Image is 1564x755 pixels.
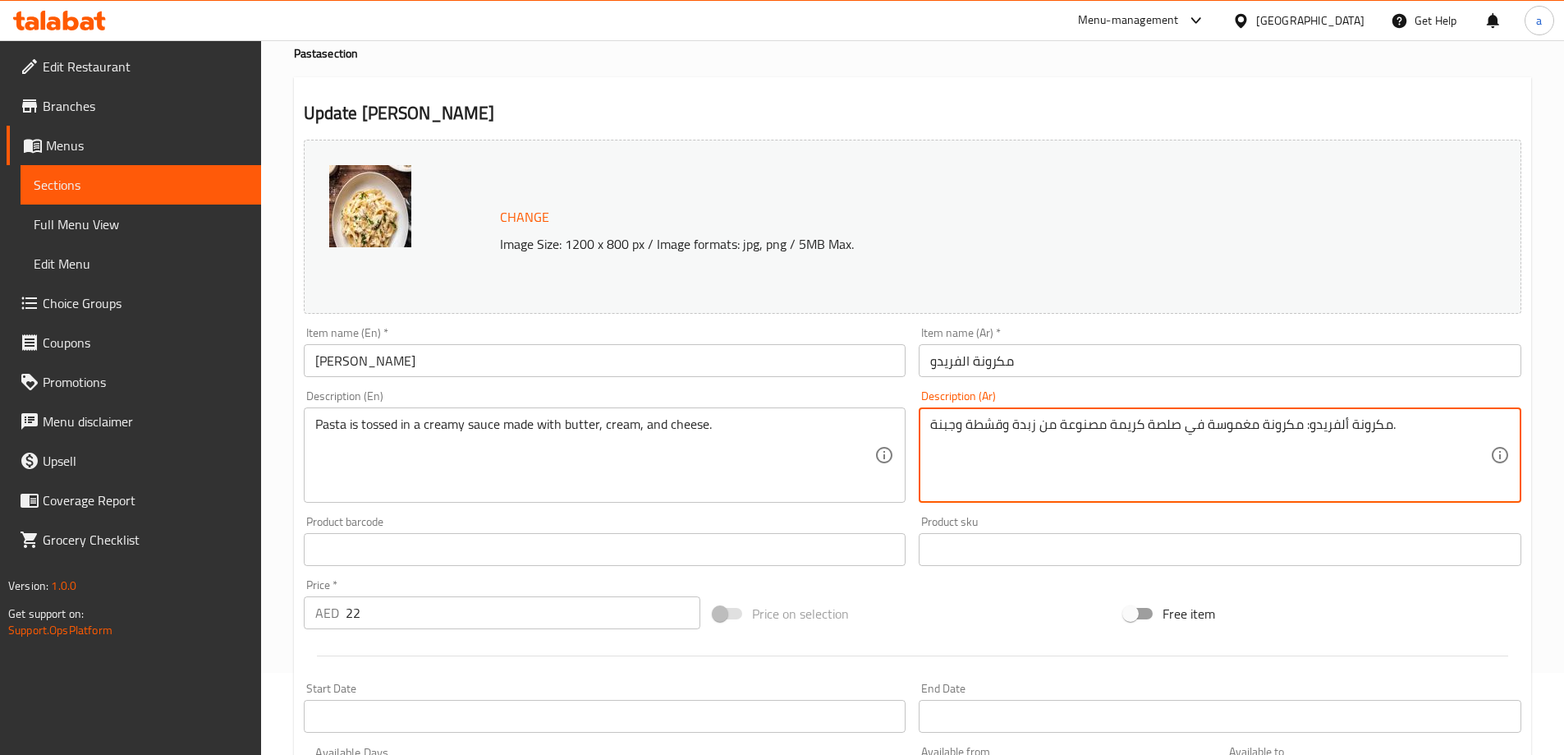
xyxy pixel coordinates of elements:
span: Price on selection [752,604,849,624]
span: a [1536,12,1542,30]
a: Branches [7,86,261,126]
a: Coupons [7,323,261,362]
textarea: Pasta is tossed in a creamy sauce made with butter, cream, and cheese. [315,417,875,495]
input: Please enter product barcode [304,533,906,566]
span: Grocery Checklist [43,530,248,550]
img: Alfredo_Pasta638907856401907719.jpg [329,165,411,247]
h2: Update [PERSON_NAME] [304,101,1521,126]
span: Full Menu View [34,214,248,234]
span: Sections [34,175,248,195]
div: Menu-management [1078,11,1179,30]
a: Menu disclaimer [7,402,261,441]
a: Upsell [7,441,261,481]
a: Support.OpsPlatform [8,619,112,641]
input: Enter name Ar [919,344,1521,377]
a: Coverage Report [7,481,261,520]
a: Edit Menu [21,244,261,283]
span: Branches [43,96,248,116]
a: Edit Restaurant [7,47,261,86]
span: Edit Menu [34,254,248,274]
span: Change [500,205,549,229]
div: [GEOGRAPHIC_DATA] [1256,12,1364,30]
span: Upsell [43,451,248,471]
span: Choice Groups [43,293,248,313]
p: AED [315,603,339,623]
a: Full Menu View [21,205,261,244]
h4: Pasta section [294,45,1531,62]
textarea: مكرونة ألفريدو: مكرونة مغموسة في صلصة كريمة مصنوعة من زبدة وقشطة وجبنة. [930,417,1490,495]
a: Choice Groups [7,283,261,323]
span: Menu disclaimer [43,412,248,431]
a: Promotions [7,362,261,402]
span: Menus [46,136,248,155]
p: Image Size: 1200 x 800 px / Image formats: jpg, png / 5MB Max. [493,234,1369,254]
a: Menus [7,126,261,165]
span: Edit Restaurant [43,57,248,76]
span: Get support on: [8,603,84,624]
span: Promotions [43,372,248,392]
button: Change [493,200,556,234]
span: Coverage Report [43,490,248,510]
a: Sections [21,165,261,205]
span: Free item [1163,604,1215,624]
span: Version: [8,575,48,596]
input: Please enter product sku [919,533,1521,566]
span: 1.0.0 [51,575,76,596]
input: Enter name En [304,344,906,377]
span: Coupons [43,333,248,352]
a: Grocery Checklist [7,520,261,559]
input: Please enter price [346,596,701,629]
